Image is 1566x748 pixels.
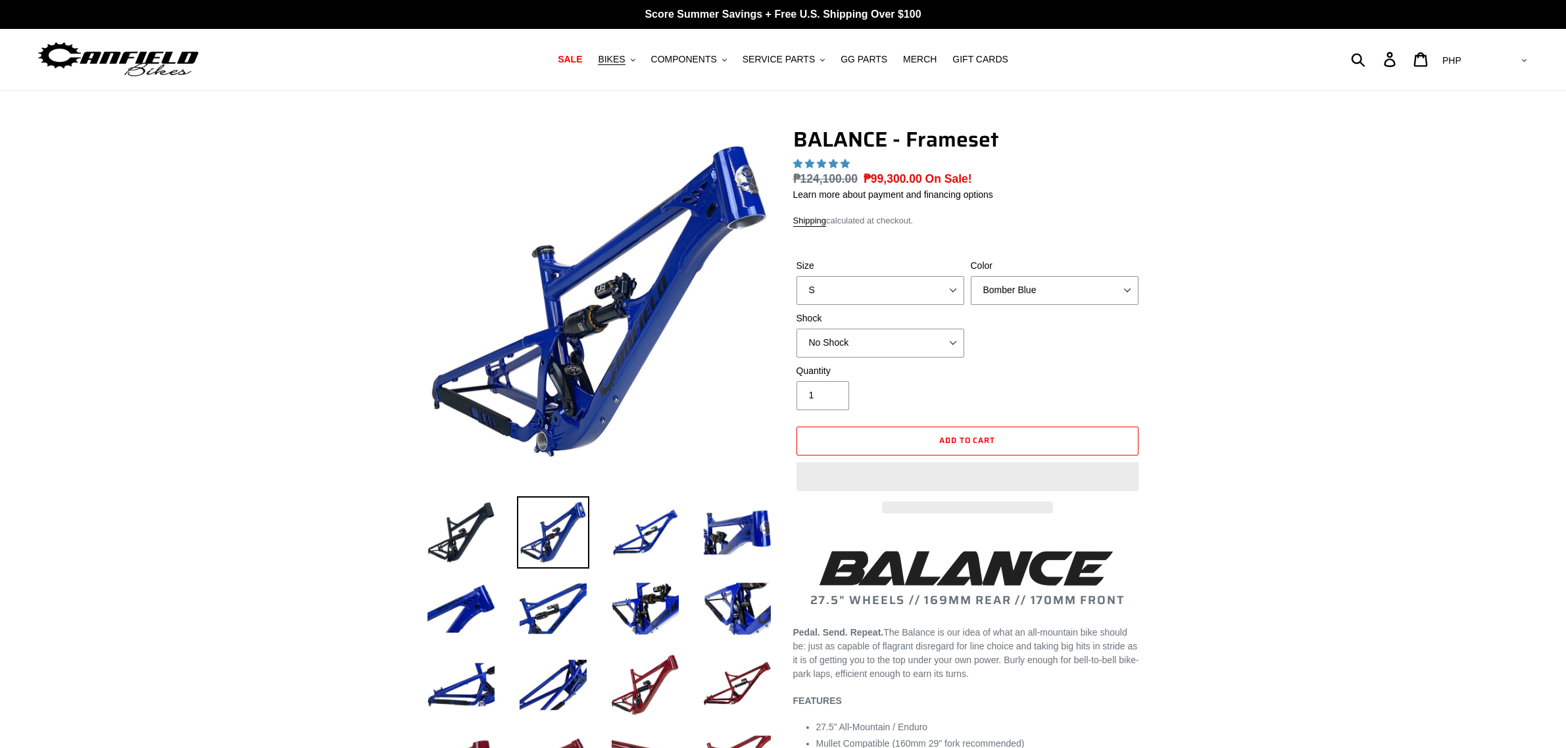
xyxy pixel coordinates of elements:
[903,54,937,65] span: MERCH
[793,127,1142,152] h1: BALANCE - Frameset
[796,427,1138,456] button: Add to cart
[701,649,773,721] img: Load image into Gallery viewer, BALANCE - Frameset
[743,54,815,65] span: SERVICE PARTS
[609,496,681,569] img: Load image into Gallery viewer, BALANCE - Frameset
[736,51,831,68] button: SERVICE PARTS
[796,259,964,273] label: Size
[591,51,641,68] button: BIKES
[793,216,827,227] a: Shipping
[425,496,497,569] img: Load image into Gallery viewer, BALANCE - Frameset
[816,722,928,732] span: 27.5” All-Mountain / Enduro
[793,626,1142,681] p: The Balance is our idea of what an all-mountain bike should be: just as capable of flagrant disre...
[796,312,964,325] label: Shock
[952,54,1008,65] span: GIFT CARDS
[701,573,773,645] img: Load image into Gallery viewer, BALANCE - Frameset
[896,51,943,68] a: MERCH
[793,189,993,200] a: Learn more about payment and financing options
[971,259,1138,273] label: Color
[841,54,887,65] span: GG PARTS
[834,51,894,68] a: GG PARTS
[925,170,972,187] span: On Sale!
[939,434,996,446] span: Add to cart
[793,546,1142,608] h2: 27.5" WHEELS // 169MM REAR // 170MM FRONT
[425,649,497,721] img: Load image into Gallery viewer, BALANCE - Frameset
[558,54,582,65] span: SALE
[609,573,681,645] img: Load image into Gallery viewer, BALANCE - Frameset
[609,649,681,721] img: Load image into Gallery viewer, BALANCE - Frameset
[793,158,852,169] span: 5.00 stars
[1358,45,1392,74] input: Search
[517,573,589,645] img: Load image into Gallery viewer, BALANCE - Frameset
[946,51,1015,68] a: GIFT CARDS
[551,51,589,68] a: SALE
[793,214,1142,227] div: calculated at checkout.
[651,54,717,65] span: COMPONENTS
[796,364,964,378] label: Quantity
[517,649,589,721] img: Load image into Gallery viewer, BALANCE - Frameset
[645,51,733,68] button: COMPONENTS
[701,496,773,569] img: Load image into Gallery viewer, BALANCE - Frameset
[793,695,842,706] b: FEATURES
[793,172,858,185] s: ₱124,100.00
[864,172,922,185] span: ₱99,300.00
[425,573,497,645] img: Load image into Gallery viewer, BALANCE - Frameset
[598,54,625,65] span: BIKES
[517,496,589,569] img: Load image into Gallery viewer, BALANCE - Frameset
[428,129,771,473] img: BALANCE - Frameset
[36,39,201,80] img: Canfield Bikes
[793,627,884,638] b: Pedal. Send. Repeat.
